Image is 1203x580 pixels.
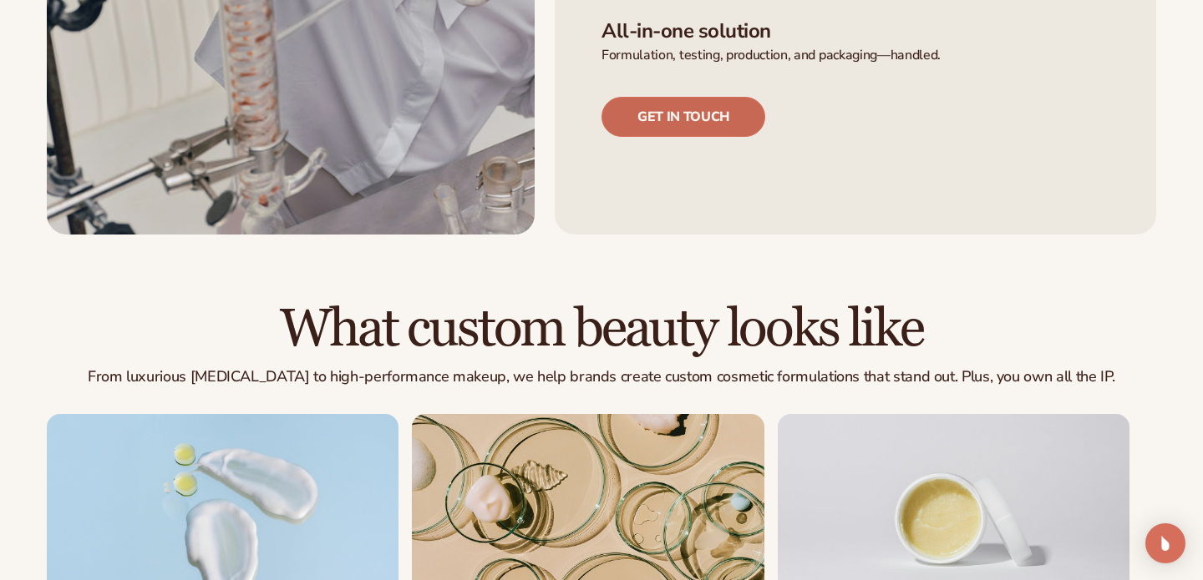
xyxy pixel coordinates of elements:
p: From luxurious [MEDICAL_DATA] to high-performance makeup, we help brands create custom cosmetic f... [47,367,1156,386]
div: Open Intercom Messenger [1145,523,1185,563]
h2: What custom beauty looks like [47,301,1156,357]
a: Get in touch [601,97,765,137]
p: Formulation, testing, production, and packaging—handled. [601,47,1109,64]
h3: All-in-one solution [601,19,1109,43]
